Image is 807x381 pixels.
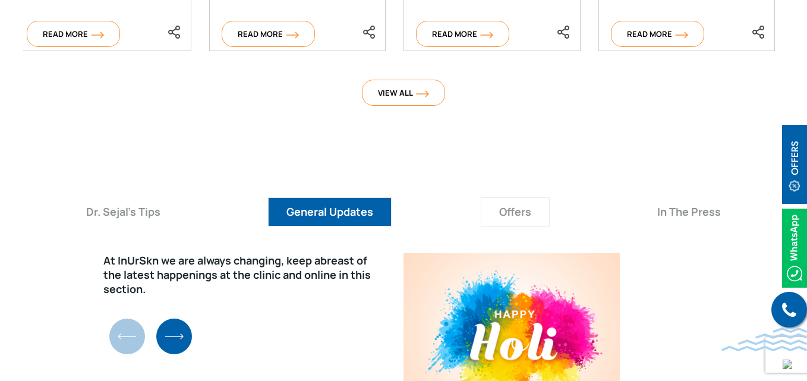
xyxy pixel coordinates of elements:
[416,90,429,97] img: orange-arrow
[751,25,765,39] img: share
[782,240,807,253] a: Whatsappicon
[721,328,807,351] img: bluewave
[378,87,429,98] span: View All
[675,32,688,39] img: orange-arrow
[268,197,392,226] button: General Updates
[611,21,704,47] a: Read Moreorange-arrow
[103,253,374,296] p: At InUrSkn we are always changing, keep abreast of the latest happenings at the clinic and online...
[627,29,688,39] span: Read More
[481,197,550,226] button: Offers
[156,319,192,354] div: Next slide
[782,209,807,288] img: Whatsappicon
[782,125,807,204] img: offerBt
[751,24,765,37] a: <div class="socialicons"><span class="close_share"><i class="fa fa-close"></i></span> <a href="ht...
[639,197,739,226] button: In The Press
[783,360,792,369] img: up-blue-arrow.svg
[68,197,179,226] button: Dr. Sejal's Tips
[156,319,192,354] img: BlueNextArrow
[362,80,445,106] a: View Allorange-arrow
